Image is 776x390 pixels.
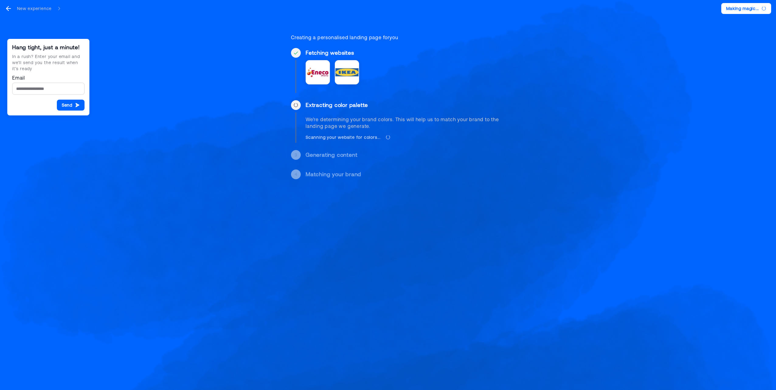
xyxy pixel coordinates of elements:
svg: go back [5,5,12,12]
div: Matching your brand [306,171,502,178]
div: New experience [17,5,52,12]
div: Fetching websites [306,49,502,56]
div: Extracting color palette [306,101,502,109]
div: 3 [295,152,297,158]
div: Creating a personalised landing page for you [291,34,502,41]
label: Email [12,74,85,81]
div: Generating content [306,151,502,159]
div: Hang tight, just a minute! [12,44,85,51]
div: 4 [295,171,297,177]
div: In a rush? Enter your email and we’ll send you the result when it’s ready [12,53,85,72]
div: Scanning your website for colors... [306,134,381,140]
button: Making magic... [721,3,771,14]
div: We're determining your brand colors. This will help us to match your brand to the landing page we... [306,116,502,129]
button: Send [57,100,85,111]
